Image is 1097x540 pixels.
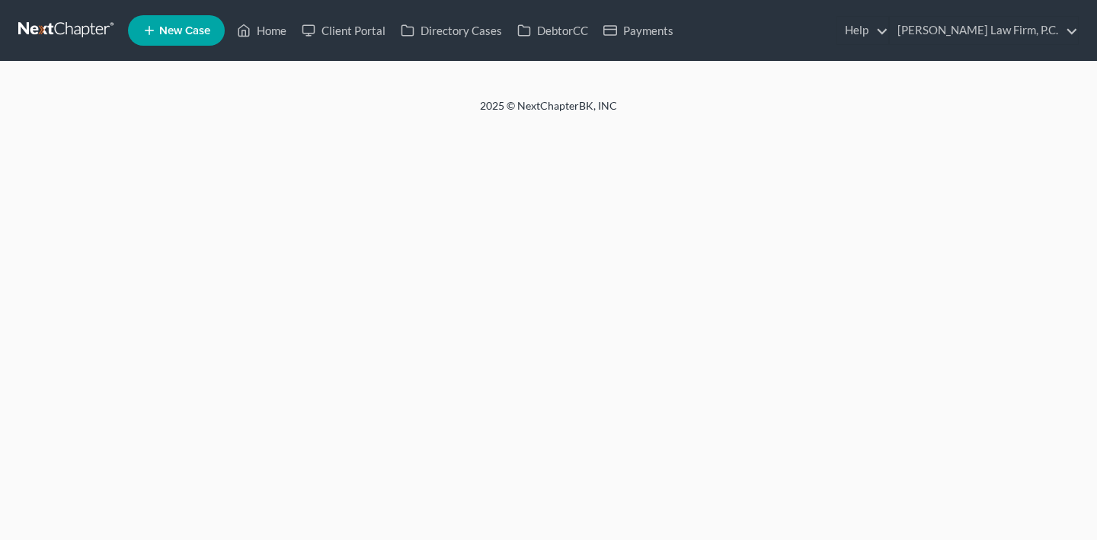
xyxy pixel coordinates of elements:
a: Help [837,17,888,44]
a: Home [229,17,294,44]
a: Client Portal [294,17,393,44]
a: DebtorCC [510,17,596,44]
div: 2025 © NextChapterBK, INC [114,98,983,126]
a: Payments [596,17,681,44]
new-legal-case-button: New Case [128,15,225,46]
a: [PERSON_NAME] Law Firm, P.C. [890,17,1078,44]
a: Directory Cases [393,17,510,44]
